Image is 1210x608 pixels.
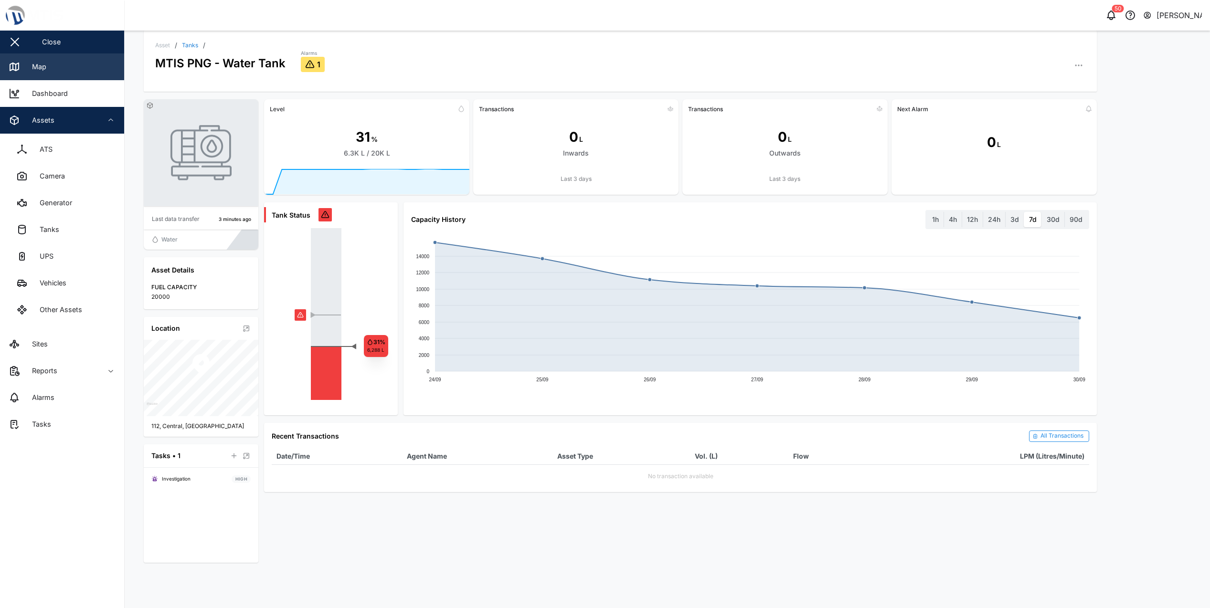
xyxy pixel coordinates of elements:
th: Asset Type [552,448,690,465]
text: 10000 [416,286,430,292]
span: HIGH [235,476,247,482]
div: Map [25,62,46,72]
div: Investigation [162,475,191,483]
div: Transactions [688,105,723,113]
text: 12000 [416,270,430,275]
div: Last 3 days [473,175,679,184]
label: 90d [1065,212,1087,227]
a: All Transactions [1029,430,1089,442]
text: 25/09 [537,377,549,382]
div: MTIS PNG - Water Tank [155,49,286,72]
a: Tanks [182,42,198,48]
label: 1h [927,212,944,227]
div: Sites [25,339,48,349]
div: Recent Transactions [272,431,339,441]
div: Outwards [769,148,801,158]
text: 8000 [419,303,430,308]
div: % [371,134,378,145]
div: Tasks [25,419,51,430]
th: Vol. (L) [690,448,788,465]
text: ◄ [351,342,357,350]
a: Alarms1 [301,50,325,73]
div: Camera [32,171,65,181]
th: LPM (Litres/Minute) [865,448,1089,465]
div: Level [270,105,285,113]
text: 26/09 [644,377,656,382]
a: Generator [8,189,117,216]
a: Mapbox logo [147,402,158,413]
img: Main Logo [5,5,129,26]
div: 0 [987,132,996,153]
div: 3 minutes ago [219,216,251,223]
div: UPS [32,251,53,262]
div: Next Alarm [897,105,928,113]
th: Date/Time [272,448,402,465]
th: Agent Name [402,448,552,465]
th: Flow [788,448,865,465]
text: 28/09 [859,377,870,382]
div: L [579,134,583,145]
div: Asset [155,42,170,48]
div: 31 [356,127,370,147]
div: Inwards [563,148,589,158]
span: 1 [317,60,320,69]
button: [PERSON_NAME] [1143,9,1202,22]
div: Last data transfer [152,215,200,224]
div: [PERSON_NAME] [1157,10,1202,21]
label: 12h [962,212,983,227]
div: 20000 [151,293,251,302]
div: Tanks [32,224,59,235]
div: ► [310,312,336,319]
div: 112, Central, [GEOGRAPHIC_DATA] [151,422,251,431]
div: Assets [25,115,54,126]
text: 30/09 [1073,377,1085,382]
div: 0 [778,127,787,147]
text: 24/09 [429,377,441,382]
div: Tasks • 1 [151,451,180,461]
label: 4h [944,212,962,227]
a: InvestigationHIGH [151,473,251,485]
a: Tanks [8,216,117,243]
div: 0 [569,127,578,147]
text: 2000 [419,352,430,357]
div: Asset Details [151,265,251,275]
div: All Transactions [1040,431,1083,440]
img: TANK photo [170,122,232,183]
div: Generator [32,198,72,208]
div: L [997,139,1001,150]
div: Other Assets [32,304,82,315]
label: 3d [1006,212,1024,227]
a: ATS [8,136,117,163]
div: 6.3K L / 20K L [344,148,390,158]
div: ATS [32,144,53,155]
div: Alarms [301,50,325,57]
div: 50 [1112,5,1124,12]
a: UPS [8,243,117,270]
div: Map marker [190,352,212,378]
div: Close [42,37,61,47]
label: 7d [1024,212,1041,227]
div: / [203,42,205,49]
text: 6000 [419,319,430,325]
div: Location [151,323,180,334]
text: 29/09 [966,377,978,382]
a: Camera [8,163,117,189]
a: Other Assets [8,296,117,323]
a: Vehicles [8,270,117,296]
text: 14000 [416,253,430,259]
div: Last 3 days [682,175,888,184]
div: FUEL CAPACITY [151,283,251,292]
div: / [175,42,177,49]
div: Transactions [479,105,514,113]
div: No transaction available [276,468,1084,481]
div: Reports [25,366,57,376]
div: Vehicles [32,278,66,288]
text: 4000 [419,335,430,341]
text: 27/09 [751,377,763,382]
canvas: Map [144,340,258,416]
text: 0 [427,368,430,374]
div: Alarms [25,392,54,403]
div: Dashboard [25,88,68,99]
label: 24h [983,212,1005,227]
div: L [788,134,792,145]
